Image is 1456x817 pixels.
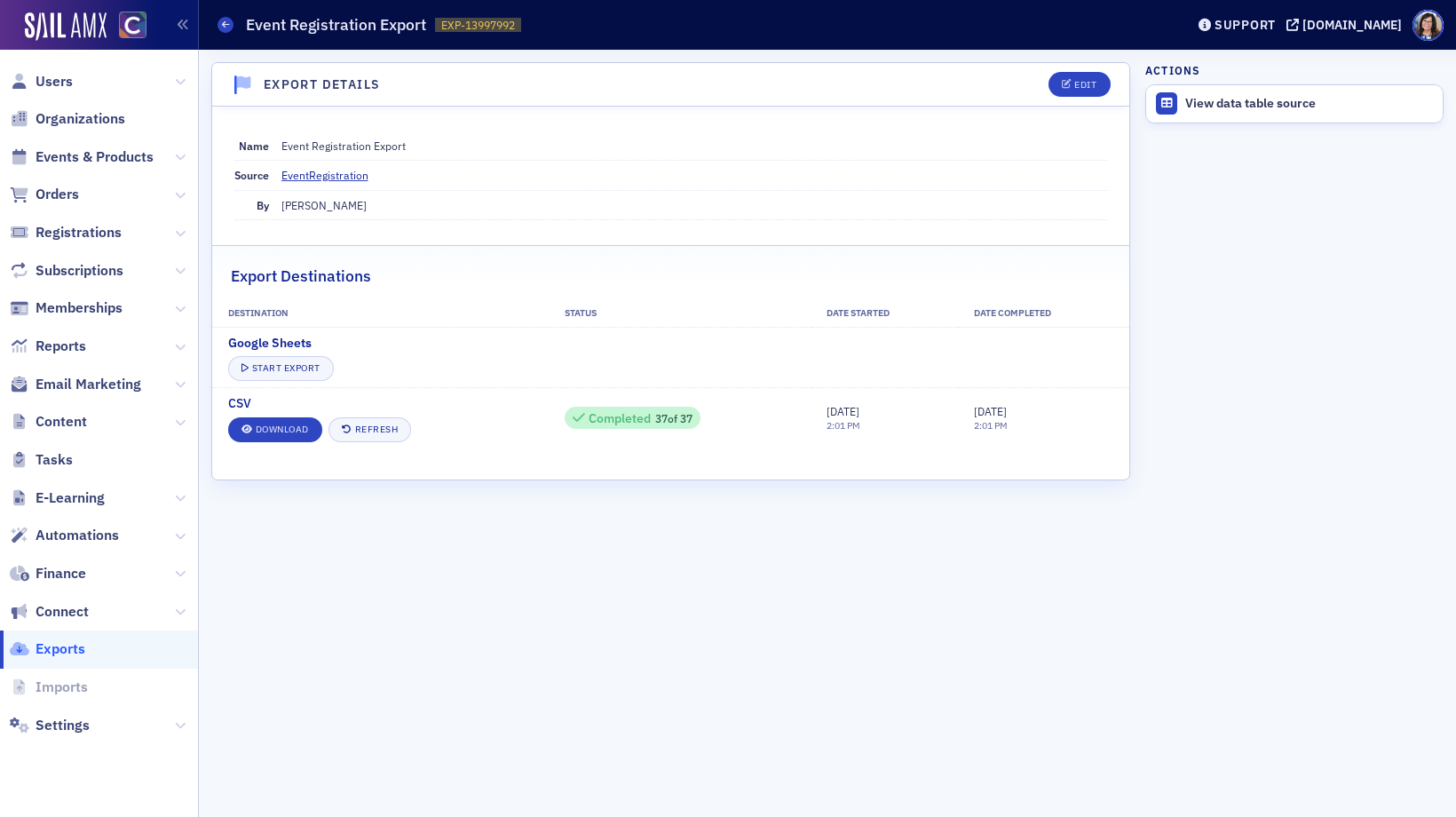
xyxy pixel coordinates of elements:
span: E-Learning [36,488,105,508]
span: Events & Products [36,147,154,167]
span: Users [36,72,73,91]
div: Edit [1074,80,1096,90]
div: Support [1215,17,1276,33]
a: Exports [10,639,85,659]
div: View data table source [1185,96,1434,112]
h1: Event Registration Export [246,14,426,36]
img: SailAMX [25,12,107,41]
span: Settings [36,716,90,735]
img: SailAMX [119,12,146,39]
a: Tasks [10,450,73,470]
span: Finance [36,564,86,583]
div: Completed [589,414,651,424]
a: Orders [10,185,79,204]
h4: Export Details [264,75,381,94]
dd: [PERSON_NAME] [281,191,1108,219]
button: Edit [1048,72,1110,97]
span: Tasks [36,450,73,470]
a: E-Learning [10,488,105,508]
span: CSV [228,394,251,413]
a: Subscriptions [10,261,123,281]
a: Content [10,412,87,432]
th: Status [550,300,811,327]
a: EventRegistration [281,167,382,183]
button: [DOMAIN_NAME] [1286,19,1408,31]
span: By [257,198,269,212]
time: 2:01 PM [974,419,1008,432]
a: Reports [10,337,86,356]
a: Connect [10,602,89,622]
div: [DOMAIN_NAME] [1302,17,1402,33]
span: Connect [36,602,89,622]
a: Memberships [10,298,123,318]
span: Memberships [36,298,123,318]
h2: Export Destinations [231,265,371,288]
dd: Event Registration Export [281,131,1108,160]
div: 37 / 37 Rows [565,407,700,429]
button: Refresh [328,417,412,442]
span: [DATE] [974,404,1007,418]
a: Events & Products [10,147,154,167]
span: Registrations [36,223,122,242]
span: Subscriptions [36,261,123,281]
a: View Homepage [107,12,146,42]
a: View data table source [1146,85,1443,123]
a: Registrations [10,223,122,242]
time: 2:01 PM [827,419,860,432]
span: Reports [36,337,86,356]
a: Imports [10,678,88,697]
span: Organizations [36,109,125,129]
a: Automations [10,526,119,545]
th: Destination [212,300,550,327]
th: Date Completed [959,300,1129,327]
span: Google Sheets [228,334,312,353]
a: Users [10,72,73,91]
h4: Actions [1145,62,1200,78]
span: Exports [36,639,85,659]
span: Profile [1412,10,1444,41]
span: Name [239,139,269,153]
span: Imports [36,678,88,697]
a: Download [228,417,322,442]
span: EXP-13997992 [441,18,515,33]
a: Email Marketing [10,375,141,394]
span: Source [234,168,269,182]
div: 37 of 37 [573,410,692,426]
th: Date Started [811,300,959,327]
button: Start Export [228,356,334,381]
span: Automations [36,526,119,545]
a: Finance [10,564,86,583]
a: Organizations [10,109,125,129]
a: Settings [10,716,90,735]
span: Orders [36,185,79,204]
span: Email Marketing [36,375,141,394]
span: [DATE] [827,404,859,418]
span: Content [36,412,87,432]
